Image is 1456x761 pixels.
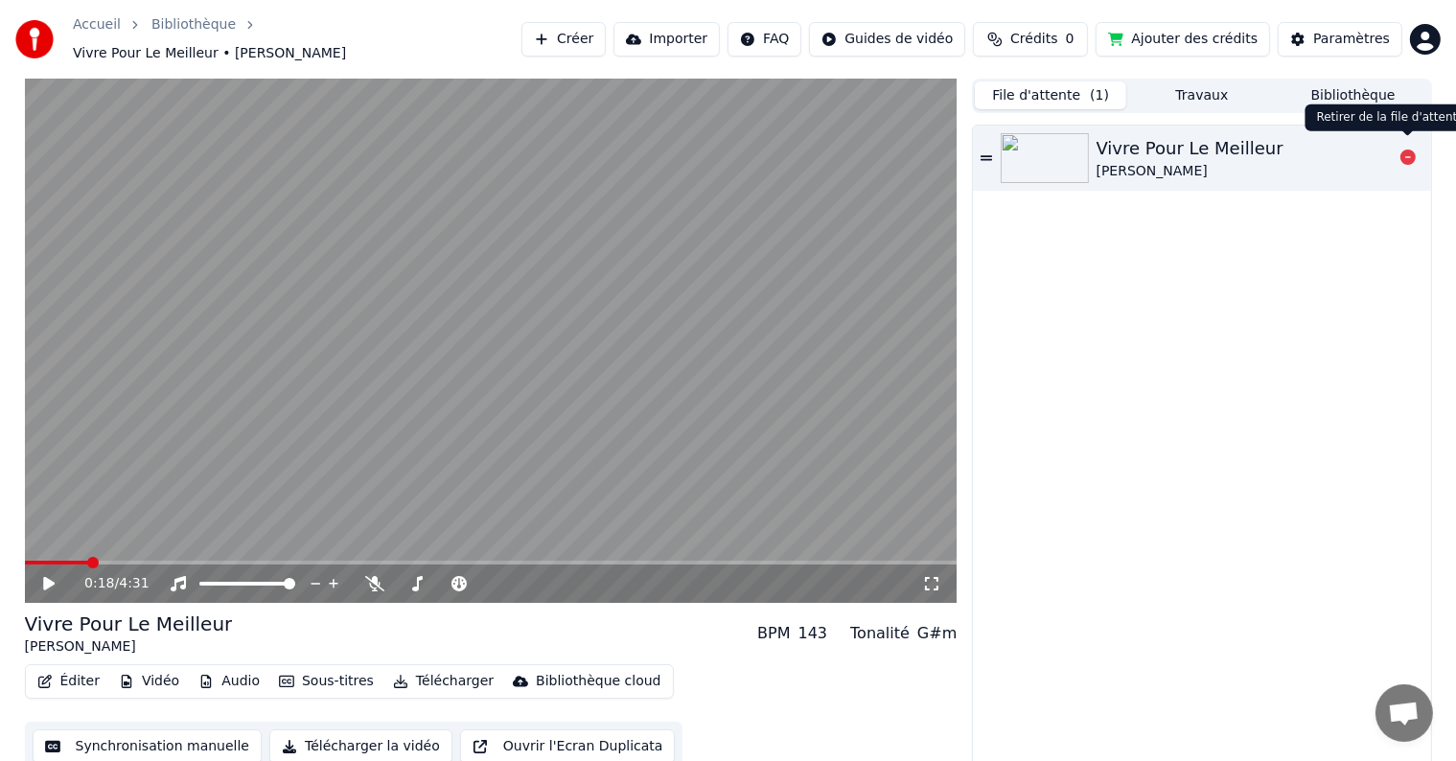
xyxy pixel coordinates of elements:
[1010,30,1057,49] span: Crédits
[73,15,121,35] a: Accueil
[850,622,910,645] div: Tonalité
[1097,135,1283,162] div: Vivre Pour Le Meilleur
[798,622,828,645] div: 143
[151,15,236,35] a: Bibliothèque
[1278,22,1402,57] button: Paramètres
[1097,162,1283,181] div: [PERSON_NAME]
[25,611,233,637] div: Vivre Pour Le Meilleur
[1090,86,1109,105] span: ( 1 )
[73,44,346,63] span: Vivre Pour Le Meilleur • [PERSON_NAME]
[1126,81,1278,109] button: Travaux
[15,20,54,58] img: youka
[385,668,501,695] button: Télécharger
[191,668,267,695] button: Audio
[73,15,521,63] nav: breadcrumb
[536,672,660,691] div: Bibliothèque cloud
[757,622,790,645] div: BPM
[809,22,965,57] button: Guides de vidéo
[111,668,187,695] button: Vidéo
[271,668,381,695] button: Sous-titres
[973,22,1088,57] button: Crédits0
[84,574,130,593] div: /
[728,22,801,57] button: FAQ
[1278,81,1429,109] button: Bibliothèque
[917,622,957,645] div: G#m
[1096,22,1270,57] button: Ajouter des crédits
[1313,30,1390,49] div: Paramètres
[25,637,233,657] div: [PERSON_NAME]
[119,574,149,593] span: 4:31
[30,668,107,695] button: Éditer
[613,22,720,57] button: Importer
[975,81,1126,109] button: File d'attente
[1066,30,1075,49] span: 0
[521,22,606,57] button: Créer
[84,574,114,593] span: 0:18
[1375,684,1433,742] a: Ouvrir le chat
